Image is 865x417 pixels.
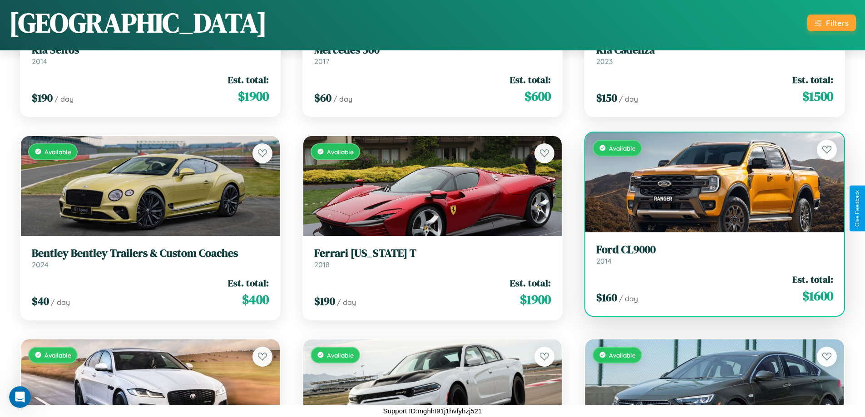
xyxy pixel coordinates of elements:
[32,247,269,260] h3: Bentley Bentley Trailers & Custom Coaches
[619,294,638,303] span: / day
[242,290,269,309] span: $ 400
[314,247,551,260] h3: Ferrari [US_STATE] T
[596,44,833,66] a: Kia Cadenza2023
[596,44,833,57] h3: Kia Cadenza
[32,44,269,57] h3: Kia Seltos
[792,73,833,86] span: Est. total:
[792,273,833,286] span: Est. total:
[314,57,329,66] span: 2017
[314,90,331,105] span: $ 60
[44,351,71,359] span: Available
[32,44,269,66] a: Kia Seltos2014
[520,290,551,309] span: $ 1900
[54,94,74,103] span: / day
[228,73,269,86] span: Est. total:
[510,276,551,289] span: Est. total:
[596,57,613,66] span: 2023
[802,87,833,105] span: $ 1500
[619,94,638,103] span: / day
[314,247,551,269] a: Ferrari [US_STATE] T2018
[327,351,354,359] span: Available
[524,87,551,105] span: $ 600
[9,386,31,408] iframe: Intercom live chat
[314,260,330,269] span: 2018
[510,73,551,86] span: Est. total:
[596,90,617,105] span: $ 150
[596,290,617,305] span: $ 160
[596,243,833,256] h3: Ford CL9000
[314,44,551,57] h3: Mercedes 560
[32,247,269,269] a: Bentley Bentley Trailers & Custom Coaches2024
[32,294,49,309] span: $ 40
[238,87,269,105] span: $ 1900
[314,44,551,66] a: Mercedes 5602017
[802,287,833,305] span: $ 1600
[9,4,267,41] h1: [GEOGRAPHIC_DATA]
[609,351,636,359] span: Available
[32,57,47,66] span: 2014
[596,243,833,265] a: Ford CL90002014
[32,90,53,105] span: $ 190
[609,144,636,152] span: Available
[826,18,849,28] div: Filters
[333,94,352,103] span: / day
[596,256,612,265] span: 2014
[327,148,354,156] span: Available
[383,405,482,417] p: Support ID: mghht91j1hvfyhzj521
[854,190,860,227] div: Give Feedback
[44,148,71,156] span: Available
[228,276,269,289] span: Est. total:
[32,260,49,269] span: 2024
[807,15,856,31] button: Filters
[337,298,356,307] span: / day
[51,298,70,307] span: / day
[314,294,335,309] span: $ 190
